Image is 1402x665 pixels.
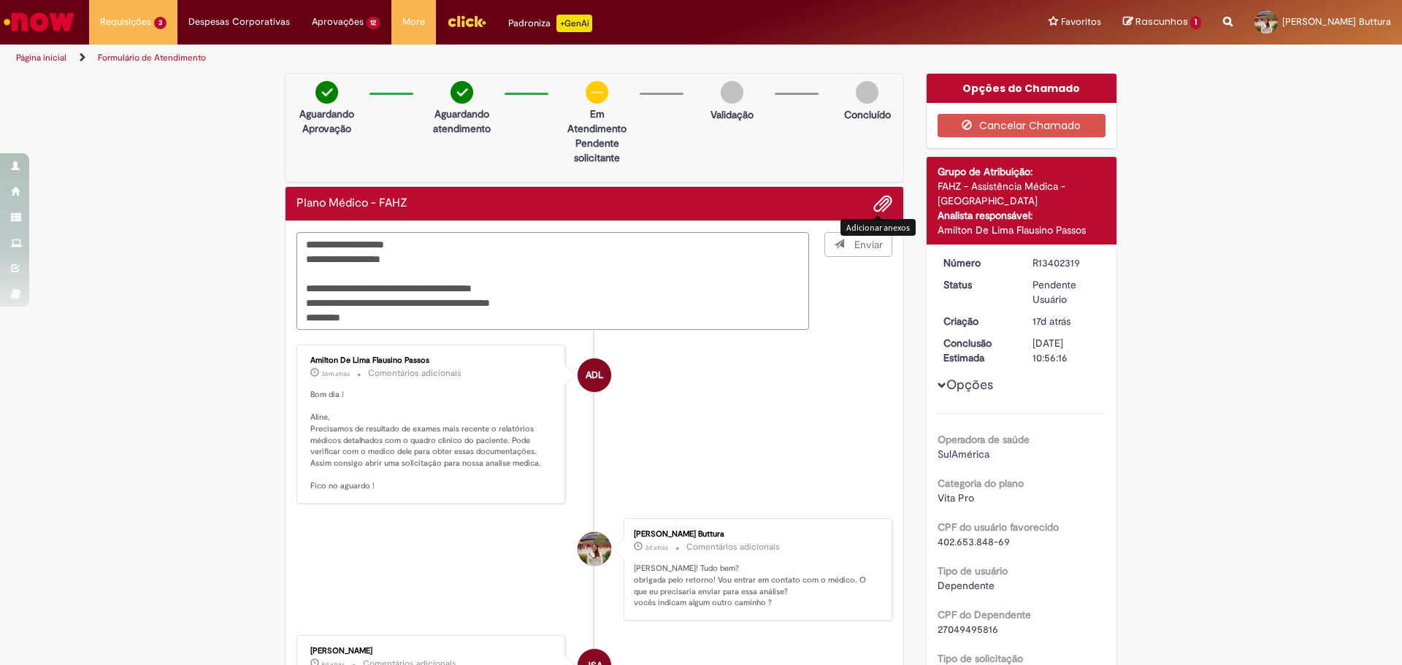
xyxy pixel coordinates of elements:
[938,208,1106,223] div: Analista responsável:
[578,532,611,566] div: Aline Da Silva Buttura
[1033,314,1100,328] div: 12/08/2025 10:56:13
[686,541,780,553] small: Comentários adicionais
[721,81,743,104] img: img-circle-grey.png
[645,543,668,552] span: 3d atrás
[938,433,1030,446] b: Operadora de saúde
[368,367,461,380] small: Comentários adicionais
[938,164,1106,179] div: Grupo de Atribuição:
[367,17,381,29] span: 12
[556,15,592,32] p: +GenAi
[562,136,632,165] p: Pendente solicitante
[1123,15,1201,29] a: Rascunhos
[1033,315,1070,328] time: 12/08/2025 10:56:13
[840,219,916,236] div: Adicionar anexos
[873,194,892,213] button: Adicionar anexos
[11,45,924,72] ul: Trilhas de página
[296,232,809,330] textarea: Digite sua mensagem aqui...
[1033,277,1100,307] div: Pendente Usuário
[927,74,1117,103] div: Opções do Chamado
[844,107,891,122] p: Concluído
[310,356,553,365] div: Amilton De Lima Flausino Passos
[578,358,611,392] div: Amilton De Lima Flausino Passos
[634,530,877,539] div: [PERSON_NAME] Buttura
[932,255,1022,270] dt: Número
[1135,15,1188,28] span: Rascunhos
[1,7,77,36] img: ServiceNow
[938,223,1106,237] div: Amilton De Lima Flausino Passos
[447,10,486,32] img: click_logo_yellow_360x200.png
[938,179,1106,208] div: FAHZ - Assistência Médica - [GEOGRAPHIC_DATA]
[426,107,497,136] p: Aguardando atendimento
[1033,255,1100,270] div: R13402319
[402,15,425,29] span: More
[938,491,974,504] span: Vita Pro
[645,543,668,552] time: 25/08/2025 13:15:29
[938,114,1106,137] button: Cancelar Chamado
[710,107,754,122] p: Validação
[16,52,66,64] a: Página inicial
[1033,315,1070,328] span: 17d atrás
[932,314,1022,328] dt: Criação
[932,336,1022,365] dt: Conclusão Estimada
[938,579,995,592] span: Dependente
[586,81,608,104] img: circle-minus.png
[856,81,878,104] img: img-circle-grey.png
[98,52,206,64] a: Formulário de Atendimento
[188,15,290,29] span: Despesas Corporativas
[938,447,989,461] span: SulAmérica
[938,520,1059,534] b: CPF do usuário favorecido
[312,15,364,29] span: Aprovações
[154,17,166,29] span: 3
[938,652,1023,665] b: Tipo de solicitação
[1033,336,1100,365] div: [DATE] 10:56:16
[291,107,362,136] p: Aguardando Aprovação
[1282,15,1391,28] span: [PERSON_NAME] Buttura
[938,608,1031,621] b: CPF do Dependente
[1190,16,1201,29] span: 1
[508,15,592,32] div: Padroniza
[310,647,553,656] div: [PERSON_NAME]
[1061,15,1101,29] span: Favoritos
[938,535,1010,548] span: 402.653.848-69
[562,107,632,136] p: Em Atendimento
[451,81,473,104] img: check-circle-green.png
[310,389,553,492] p: Bom dia ! Aline, Precisamos de resultado de exames mais recente o relatórios médicos detalhados c...
[100,15,151,29] span: Requisições
[586,358,603,393] span: ADL
[938,477,1024,490] b: Categoria do plano
[321,369,350,378] span: 36m atrás
[321,369,350,378] time: 28/08/2025 10:45:33
[932,277,1022,292] dt: Status
[315,81,338,104] img: check-circle-green.png
[634,563,877,609] p: [PERSON_NAME]! Tudo bem? obrigada pelo retorno! Vou entrar em contato com o médico. O que eu prec...
[938,623,998,636] span: 27049495816
[938,564,1008,577] b: Tipo de usuário
[296,197,407,210] h2: Plano Médico - FAHZ Histórico de tíquete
